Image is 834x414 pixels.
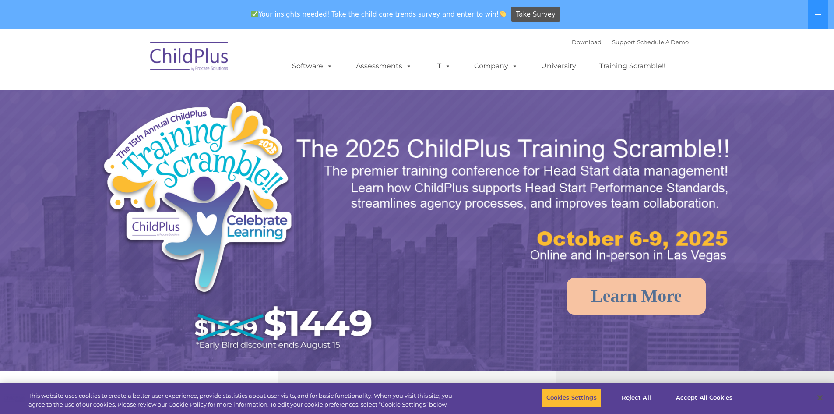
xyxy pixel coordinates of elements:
img: ✅ [251,11,258,17]
button: Cookies Settings [542,389,602,407]
a: Schedule A Demo [637,39,689,46]
a: University [532,57,585,75]
a: Take Survey [511,7,560,22]
a: Software [283,57,341,75]
span: Your insights needed! Take the child care trends survey and enter to win! [248,6,510,23]
a: Company [465,57,527,75]
img: 👏 [500,11,506,17]
a: Support [612,39,635,46]
a: Learn More [567,278,706,315]
a: Training Scramble!! [591,57,674,75]
button: Close [810,388,830,407]
span: Take Survey [516,7,556,22]
span: Last name [122,58,148,64]
button: Reject All [609,389,664,407]
button: Accept All Cookies [671,389,737,407]
a: IT [426,57,460,75]
div: This website uses cookies to create a better user experience, provide statistics about user visit... [28,392,459,409]
a: Assessments [347,57,421,75]
font: | [572,39,689,46]
img: ChildPlus by Procare Solutions [146,36,233,80]
span: Phone number [122,94,159,100]
a: Download [572,39,602,46]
